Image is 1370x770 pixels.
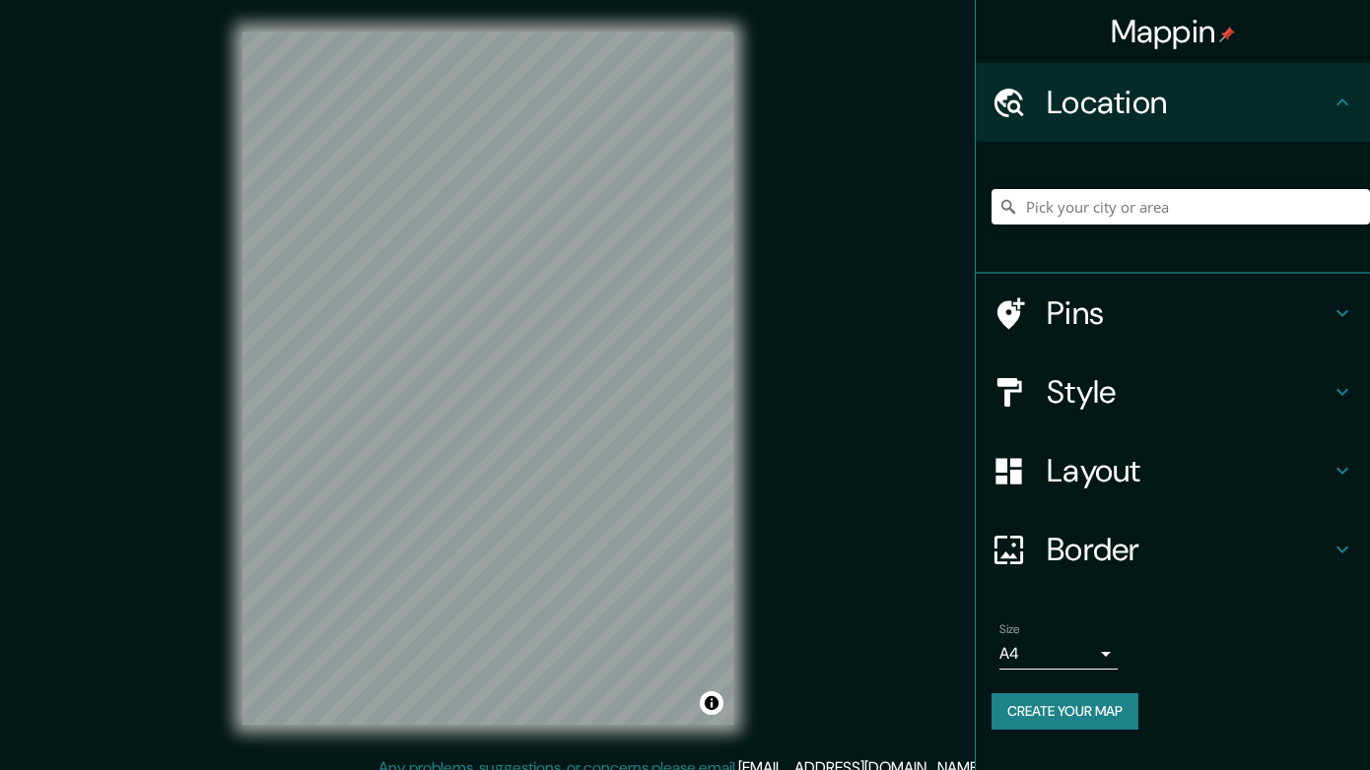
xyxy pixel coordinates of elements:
div: Border [976,510,1370,589]
label: Size [999,621,1020,638]
div: Location [976,63,1370,142]
h4: Location [1047,83,1331,122]
h4: Pins [1047,293,1331,333]
h4: Layout [1047,451,1331,490]
div: Pins [976,274,1370,353]
div: Layout [976,431,1370,510]
h4: Style [1047,372,1331,412]
img: pin-icon.png [1219,27,1235,42]
input: Pick your city or area [992,189,1370,225]
div: A4 [999,638,1118,670]
h4: Mappin [1111,12,1236,51]
h4: Border [1047,530,1331,569]
button: Toggle attribution [700,691,723,715]
button: Create your map [992,693,1138,730]
div: Style [976,353,1370,431]
canvas: Map [242,32,733,725]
